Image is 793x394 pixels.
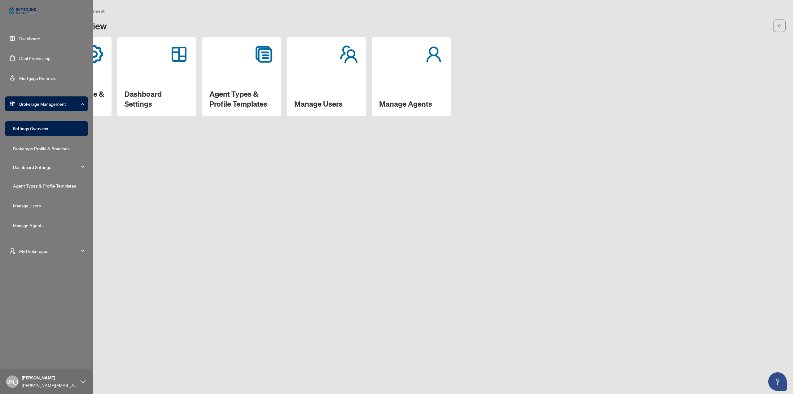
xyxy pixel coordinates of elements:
span: user-switch [9,248,15,254]
span: [PERSON_NAME][EMAIL_ADDRESS][DOMAIN_NAME] [22,382,77,389]
button: Open asap [768,372,787,391]
span: arrow-left [777,24,782,28]
img: logo [5,3,41,18]
a: Brokerage Profile & Branches [13,146,70,151]
span: [PERSON_NAME] [22,374,77,381]
a: Settings Overview [13,126,48,131]
span: My Brokerages [19,248,84,255]
span: Brokerage Management [19,100,84,107]
a: Agent Types & Profile Templates [13,183,76,188]
a: Mortgage Referrals [19,75,56,81]
a: Manage Users [13,203,41,208]
h2: Manage Users [294,99,359,109]
h2: Dashboard Settings [125,89,189,109]
h2: Agent Types & Profile Templates [209,89,274,109]
a: Deal Processing [19,55,50,61]
a: Manage Agents [13,223,44,228]
h2: Manage Agents [379,99,444,109]
a: Dashboard [19,36,40,41]
a: Dashboard Settings [13,164,51,170]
